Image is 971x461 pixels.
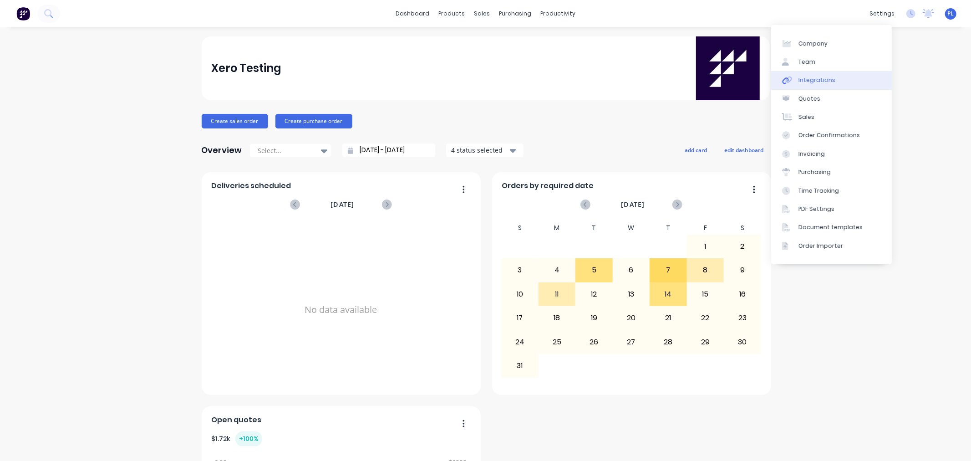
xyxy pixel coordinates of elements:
[211,59,281,77] div: Xero Testing
[771,145,892,163] a: Invoicing
[235,431,262,446] div: + 100 %
[798,150,825,158] div: Invoicing
[576,283,612,306] div: 12
[613,307,650,329] div: 20
[211,221,471,398] div: No data available
[724,283,761,306] div: 16
[613,330,650,353] div: 27
[798,242,843,250] div: Order Importer
[576,330,612,353] div: 26
[687,330,724,353] div: 29
[724,330,761,353] div: 30
[771,108,892,126] a: Sales
[687,259,724,282] div: 8
[687,283,724,306] div: 15
[502,354,538,377] div: 31
[502,259,538,282] div: 3
[798,187,839,195] div: Time Tracking
[865,7,899,20] div: settings
[771,126,892,144] a: Order Confirmations
[576,259,612,282] div: 5
[650,307,686,329] div: 21
[650,330,686,353] div: 28
[679,144,713,156] button: add card
[687,221,724,235] div: F
[771,90,892,108] a: Quotes
[771,237,892,255] a: Order Importer
[687,307,724,329] div: 22
[798,223,863,231] div: Document templates
[798,40,828,48] div: Company
[687,235,724,258] div: 1
[536,7,580,20] div: productivity
[539,283,575,306] div: 11
[650,221,687,235] div: T
[798,131,860,139] div: Order Confirmations
[211,431,262,446] div: $ 1.72k
[451,145,508,155] div: 4 status selected
[446,143,524,157] button: 4 status selected
[771,181,892,200] a: Time Tracking
[798,76,835,84] div: Integrations
[502,330,538,353] div: 24
[613,259,650,282] div: 6
[696,36,760,100] img: Xero Testing
[798,113,814,121] div: Sales
[719,144,770,156] button: edit dashboard
[539,259,575,282] div: 4
[576,307,612,329] div: 19
[211,415,261,425] span: Open quotes
[724,221,761,235] div: S
[724,259,761,282] div: 9
[650,283,686,306] div: 14
[771,218,892,236] a: Document templates
[575,221,613,235] div: T
[771,71,892,89] a: Integrations
[948,10,954,18] span: PL
[16,7,30,20] img: Factory
[613,221,650,235] div: W
[771,53,892,71] a: Team
[539,221,576,235] div: M
[502,283,538,306] div: 10
[771,163,892,181] a: Purchasing
[798,95,820,103] div: Quotes
[502,180,594,191] span: Orders by required date
[330,200,354,210] span: [DATE]
[621,200,645,210] span: [DATE]
[501,221,539,235] div: S
[469,7,494,20] div: sales
[613,283,650,306] div: 13
[202,141,242,159] div: Overview
[650,259,686,282] div: 7
[771,200,892,218] a: PDF Settings
[275,114,352,128] button: Create purchase order
[539,307,575,329] div: 18
[798,168,831,176] div: Purchasing
[202,114,268,128] button: Create sales order
[494,7,536,20] div: purchasing
[434,7,469,20] div: products
[211,180,291,191] span: Deliveries scheduled
[539,330,575,353] div: 25
[502,307,538,329] div: 17
[798,205,834,213] div: PDF Settings
[724,307,761,329] div: 23
[798,58,815,66] div: Team
[391,7,434,20] a: dashboard
[724,235,761,258] div: 2
[771,34,892,52] a: Company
